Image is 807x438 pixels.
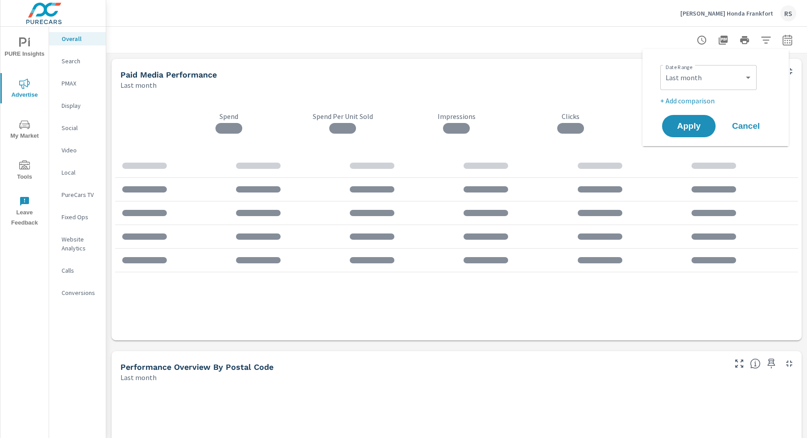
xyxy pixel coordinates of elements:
[3,196,46,228] span: Leave Feedback
[49,143,106,157] div: Video
[120,80,157,90] p: Last month
[49,54,106,68] div: Search
[732,356,746,371] button: Make Fullscreen
[49,99,106,112] div: Display
[62,146,99,155] p: Video
[513,112,627,121] p: Clicks
[49,166,106,179] div: Local
[719,115,773,137] button: Cancel
[286,112,400,121] p: Spend Per Unit Sold
[757,31,775,49] button: Apply Filters
[400,112,513,121] p: Impressions
[62,57,99,65] p: Search
[49,286,106,299] div: Conversions
[49,210,106,224] div: Fixed Ops
[680,9,773,17] p: [PERSON_NAME] Honda Frankfort
[62,168,99,177] p: Local
[49,32,106,45] div: Overall
[49,188,106,201] div: PureCars TV
[671,122,707,130] span: Apply
[714,31,732,49] button: "Export Report to PDF"
[782,64,796,78] button: Minimize Widget
[778,31,796,49] button: Select Date Range
[120,372,157,383] p: Last month
[120,362,273,372] h5: Performance Overview By Postal Code
[3,37,46,59] span: PURE Insights
[3,119,46,141] span: My Market
[49,233,106,255] div: Website Analytics
[62,123,99,132] p: Social
[780,5,796,21] div: RS
[62,235,99,253] p: Website Analytics
[49,121,106,135] div: Social
[49,77,106,90] div: PMAX
[120,70,217,79] h5: Paid Media Performance
[172,112,286,121] p: Spend
[49,264,106,277] div: Calls
[662,115,716,137] button: Apply
[3,160,46,182] span: Tools
[62,101,99,110] p: Display
[62,34,99,43] p: Overall
[782,356,796,371] button: Minimize Widget
[62,190,99,199] p: PureCars TV
[736,31,753,49] button: Print Report
[764,356,778,371] span: Save this to your personalized report
[62,288,99,297] p: Conversions
[660,95,774,106] p: + Add comparison
[0,27,49,232] div: nav menu
[62,79,99,88] p: PMAX
[62,213,99,221] p: Fixed Ops
[750,358,761,369] span: Understand performance data by postal code. Individual postal codes can be selected and expanded ...
[627,112,741,121] p: CTR
[62,266,99,275] p: Calls
[3,78,46,100] span: Advertise
[728,122,764,130] span: Cancel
